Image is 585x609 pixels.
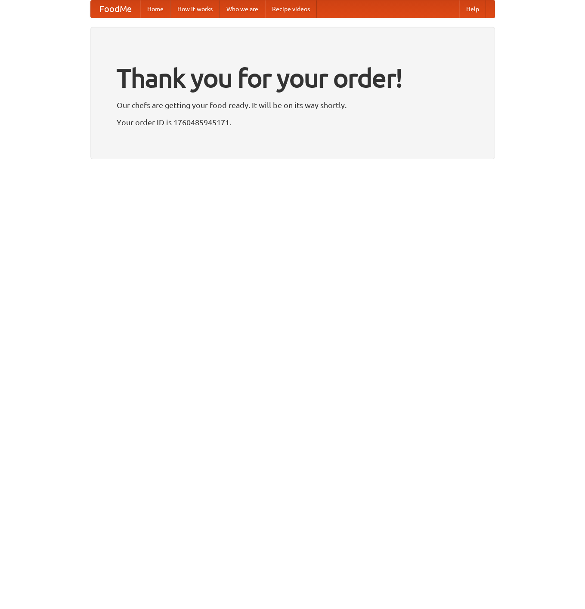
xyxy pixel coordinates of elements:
a: Home [140,0,170,18]
a: Help [459,0,486,18]
p: Your order ID is 1760485945171. [117,116,469,129]
a: Who we are [220,0,265,18]
a: How it works [170,0,220,18]
p: Our chefs are getting your food ready. It will be on its way shortly. [117,99,469,111]
a: Recipe videos [265,0,317,18]
a: FoodMe [91,0,140,18]
h1: Thank you for your order! [117,57,469,99]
